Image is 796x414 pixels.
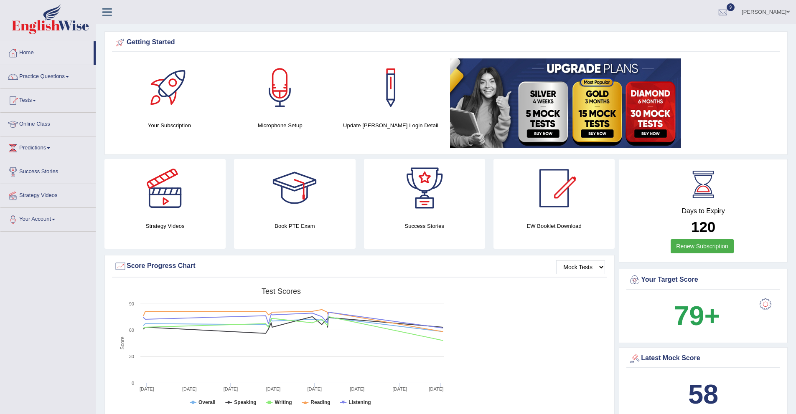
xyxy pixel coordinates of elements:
[114,260,605,273] div: Score Progress Chart
[234,222,355,230] h4: Book PTE Exam
[688,379,718,409] b: 58
[0,208,96,229] a: Your Account
[266,386,281,391] tspan: [DATE]
[307,386,322,391] tspan: [DATE]
[0,89,96,110] a: Tests
[0,160,96,181] a: Success Stories
[118,121,221,130] h4: Your Subscription
[0,41,94,62] a: Home
[0,65,96,86] a: Practice Questions
[0,113,96,134] a: Online Class
[350,386,364,391] tspan: [DATE]
[0,184,96,205] a: Strategy Videos
[628,352,778,365] div: Latest Mock Score
[392,386,407,391] tspan: [DATE]
[348,399,371,405] tspan: Listening
[340,121,442,130] h4: Update [PERSON_NAME] Login Detail
[691,219,715,235] b: 120
[129,354,134,359] text: 30
[628,207,778,215] h4: Days to Expiry
[132,381,134,386] text: 0
[0,136,96,157] a: Predictions
[628,274,778,286] div: Your Target Score
[182,386,197,391] tspan: [DATE]
[114,36,778,49] div: Getting Started
[140,386,154,391] tspan: [DATE]
[234,399,256,405] tspan: Speaking
[198,399,216,405] tspan: Overall
[450,58,681,148] img: small5.jpg
[364,222,485,230] h4: Success Stories
[671,239,734,253] a: Renew Subscription
[229,121,331,130] h4: Microphone Setup
[674,300,720,331] b: 79+
[727,3,735,11] span: 9
[310,399,330,405] tspan: Reading
[493,222,615,230] h4: EW Booklet Download
[129,301,134,306] text: 90
[129,328,134,333] text: 60
[120,336,125,350] tspan: Score
[262,287,301,295] tspan: Test scores
[224,386,238,391] tspan: [DATE]
[429,386,444,391] tspan: [DATE]
[104,222,226,230] h4: Strategy Videos
[275,399,292,405] tspan: Writing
